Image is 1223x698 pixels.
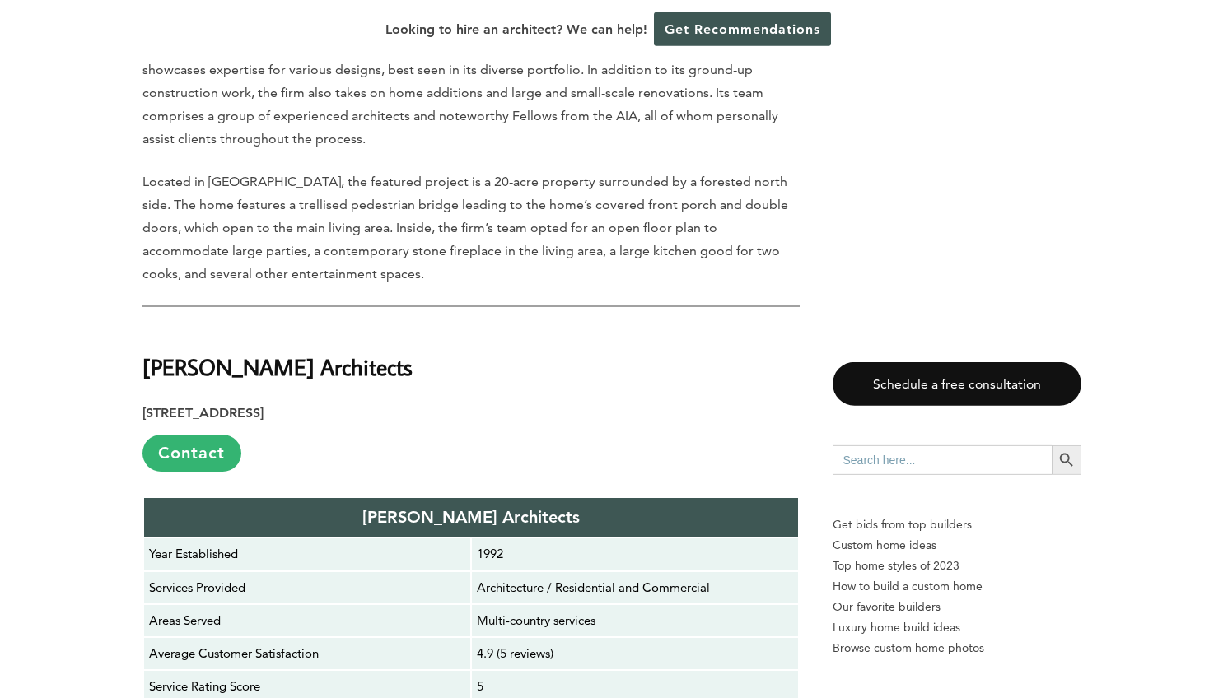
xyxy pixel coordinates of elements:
[142,170,800,286] p: Located in [GEOGRAPHIC_DATA], the featured project is a 20-acre property surrounded by a forested...
[477,643,793,664] p: 4.9 (5 reviews)
[477,676,793,697] p: 5
[833,445,1052,475] input: Search here...
[142,352,413,381] strong: [PERSON_NAME] Architects
[142,435,241,472] a: Contact
[142,405,264,421] strong: [STREET_ADDRESS]
[833,362,1081,406] a: Schedule a free consultation
[149,676,465,697] p: Service Rating Score
[477,577,793,598] p: Architecture / Residential and Commercial
[1057,451,1076,469] svg: Search
[654,12,831,46] a: Get Recommendations
[149,543,465,565] p: Year Established
[477,610,793,631] p: Multi-country services
[149,643,465,664] p: Average Customer Satisfaction
[477,543,793,565] p: 1992
[833,617,1081,638] a: Luxury home build ideas
[149,610,465,631] p: Areas Served
[833,597,1081,617] a: Our favorite builders
[833,514,1081,535] p: Get bids from top builders
[362,507,580,527] strong: [PERSON_NAME] Architects
[833,638,1081,658] a: Browse custom home photos
[833,556,1081,576] a: Top home styles of 2023
[833,535,1081,556] a: Custom home ideas
[149,577,465,598] p: Services Provided
[833,576,1081,597] a: How to build a custom home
